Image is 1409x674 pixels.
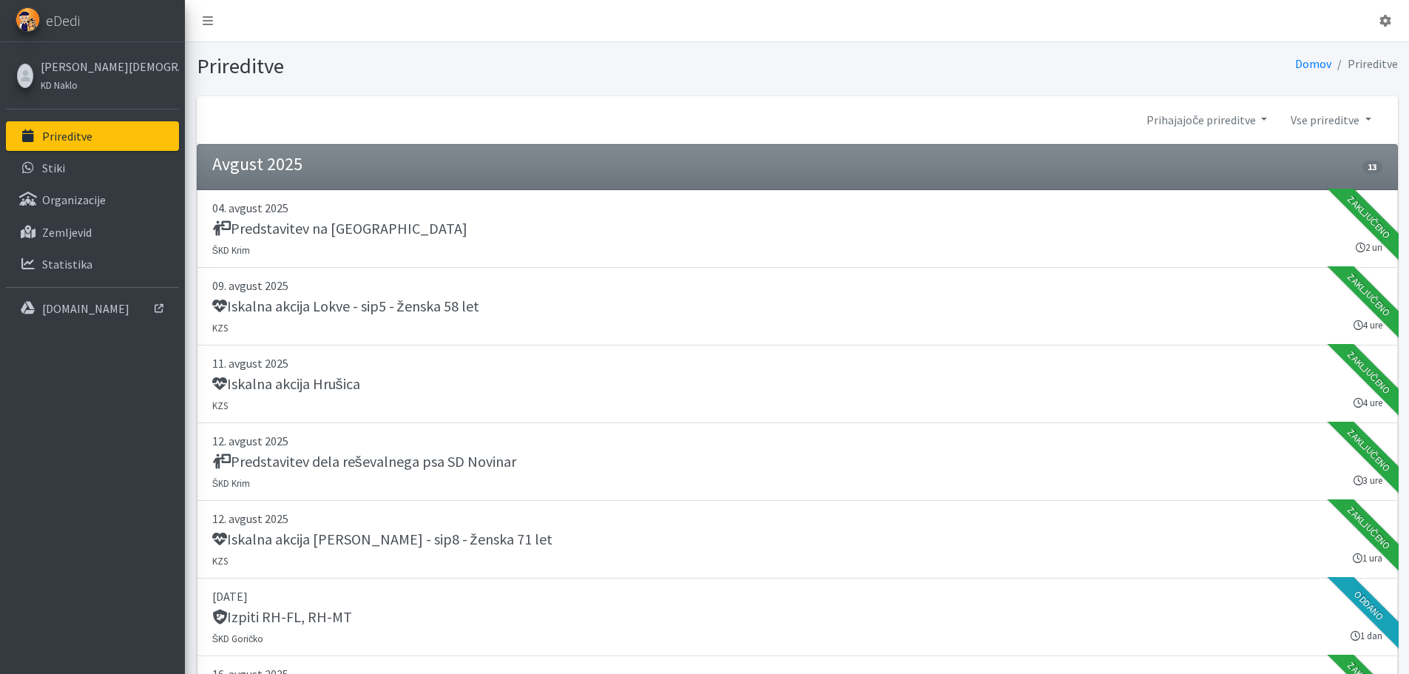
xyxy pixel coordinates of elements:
h5: Izpiti RH-FL, RH-MT [212,608,352,626]
small: KZS [212,400,228,411]
h5: Iskalna akcija Hrušica [212,375,360,393]
h5: Predstavitev dela reševalnega psa SD Novinar [212,453,516,471]
li: Prireditve [1331,53,1398,75]
p: 12. avgust 2025 [212,432,1382,450]
a: 04. avgust 2025 Predstavitev na [GEOGRAPHIC_DATA] ŠKD Krim 2 uri Zaključeno [197,190,1398,268]
span: eDedi [46,10,80,32]
p: 04. avgust 2025 [212,199,1382,217]
a: KD Naklo [41,75,175,93]
a: Organizacije [6,185,179,215]
small: KZS [212,322,228,334]
span: 13 [1362,161,1382,174]
h5: Iskalna akcija [PERSON_NAME] - sip8 - ženska 71 let [212,530,553,548]
p: 09. avgust 2025 [212,277,1382,294]
img: eDedi [16,7,40,32]
small: KD Naklo [41,79,78,91]
h5: Iskalna akcija Lokve - sip5 - ženska 58 let [212,297,479,315]
a: Stiki [6,153,179,183]
a: [DATE] Izpiti RH-FL, RH-MT ŠKD Goričko 1 dan Oddano [197,579,1398,656]
a: Statistika [6,249,179,279]
h5: Predstavitev na [GEOGRAPHIC_DATA] [212,220,467,237]
a: [PERSON_NAME][DEMOGRAPHIC_DATA] [41,58,175,75]
p: Organizacije [42,192,106,207]
p: Zemljevid [42,225,92,240]
h1: Prireditve [197,53,792,79]
small: ŠKD Goričko [212,633,264,644]
small: KZS [212,555,228,567]
p: [DOMAIN_NAME] [42,301,129,316]
small: ŠKD Krim [212,477,251,489]
p: Stiki [42,161,65,175]
a: 11. avgust 2025 Iskalna akcija Hrušica KZS 4 ure Zaključeno [197,346,1398,423]
a: 12. avgust 2025 Predstavitev dela reševalnega psa SD Novinar ŠKD Krim 3 ure Zaključeno [197,423,1398,501]
a: Domov [1295,56,1331,71]
a: Zemljevid [6,218,179,247]
a: 09. avgust 2025 Iskalna akcija Lokve - sip5 - ženska 58 let KZS 4 ure Zaključeno [197,268,1398,346]
p: 11. avgust 2025 [212,354,1382,372]
a: 12. avgust 2025 Iskalna akcija [PERSON_NAME] - sip8 - ženska 71 let KZS 1 ura Zaključeno [197,501,1398,579]
h4: Avgust 2025 [212,154,303,175]
p: [DATE] [212,587,1382,605]
a: Prireditve [6,121,179,151]
a: Prihajajoče prireditve [1135,105,1279,135]
p: Statistika [42,257,92,272]
small: ŠKD Krim [212,244,251,256]
a: Vse prireditve [1279,105,1382,135]
p: Prireditve [42,129,92,144]
p: 12. avgust 2025 [212,510,1382,528]
a: [DOMAIN_NAME] [6,294,179,323]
